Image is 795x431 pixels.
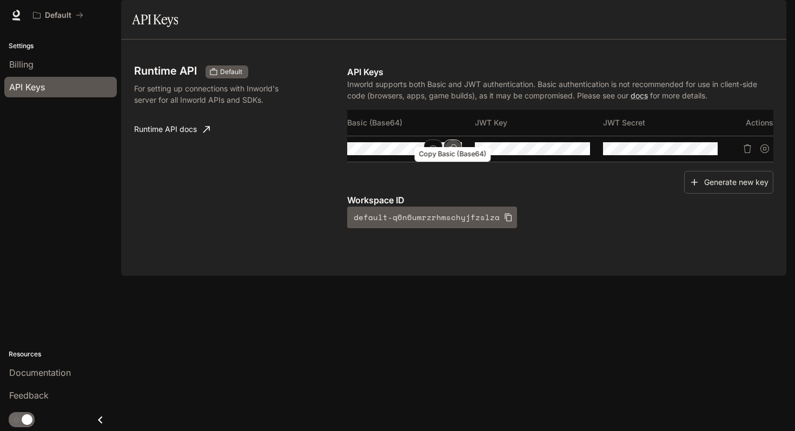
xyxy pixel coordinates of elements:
th: JWT Secret [603,110,731,136]
a: docs [631,91,648,100]
th: Actions [731,110,773,136]
div: These keys will apply to your current workspace only [206,65,248,78]
button: All workspaces [28,4,88,26]
button: Generate new key [684,171,773,194]
h3: Runtime API [134,65,197,76]
button: default-q6n6umrzrhmschyjfzslza [347,207,517,228]
h1: API Keys [132,9,178,30]
button: Delete API key [739,140,756,157]
div: Copy Basic (Base64) [415,147,491,162]
a: Runtime API docs [130,118,214,140]
button: Copy Basic (Base64) [443,140,462,158]
p: Default [45,11,71,20]
th: JWT Key [475,110,602,136]
button: Suspend API key [756,140,773,157]
p: Inworld supports both Basic and JWT authentication. Basic authentication is not recommended for u... [347,78,773,101]
p: Workspace ID [347,194,773,207]
p: For setting up connections with Inworld's server for all Inworld APIs and SDKs. [134,83,288,105]
th: Basic (Base64) [347,110,475,136]
p: API Keys [347,65,773,78]
span: Default [216,67,247,77]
